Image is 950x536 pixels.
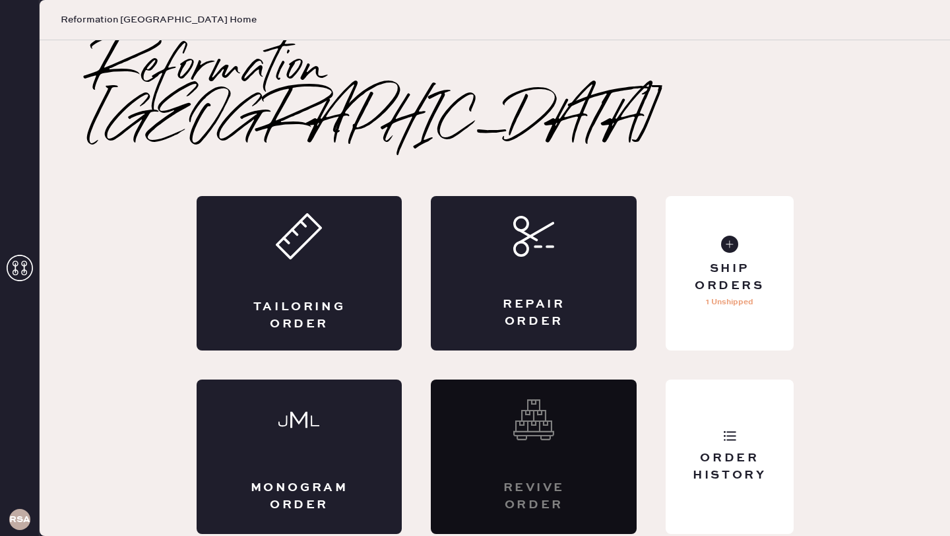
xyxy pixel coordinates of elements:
[676,450,782,483] div: Order History
[61,13,257,26] span: Reformation [GEOGRAPHIC_DATA] Home
[706,294,753,310] p: 1 Unshipped
[92,43,897,149] h2: Reformation [GEOGRAPHIC_DATA]
[887,477,944,533] iframe: Front Chat
[484,480,584,513] div: Revive order
[9,515,30,524] h3: RSA
[249,299,350,332] div: Tailoring Order
[249,480,350,513] div: Monogram Order
[676,261,782,294] div: Ship Orders
[431,380,637,534] div: Interested? Contact us at care@hemster.co
[484,296,584,329] div: Repair Order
